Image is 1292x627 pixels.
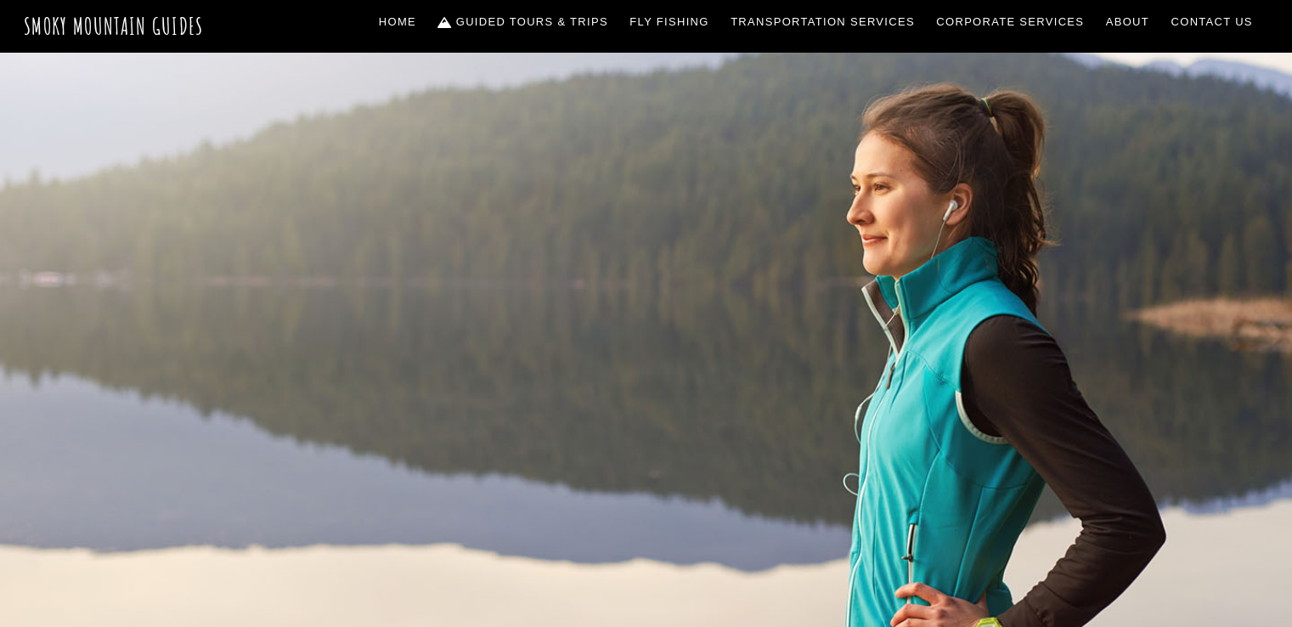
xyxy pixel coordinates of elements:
[432,4,615,40] a: Guided Tours & Trips
[24,12,204,40] a: Smoky Mountain Guides
[1165,4,1260,40] a: Contact Us
[1099,4,1156,40] a: About
[372,4,423,40] a: Home
[930,4,1092,40] a: Corporate Services
[724,4,921,40] a: Transportation Services
[623,4,716,40] a: Fly Fishing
